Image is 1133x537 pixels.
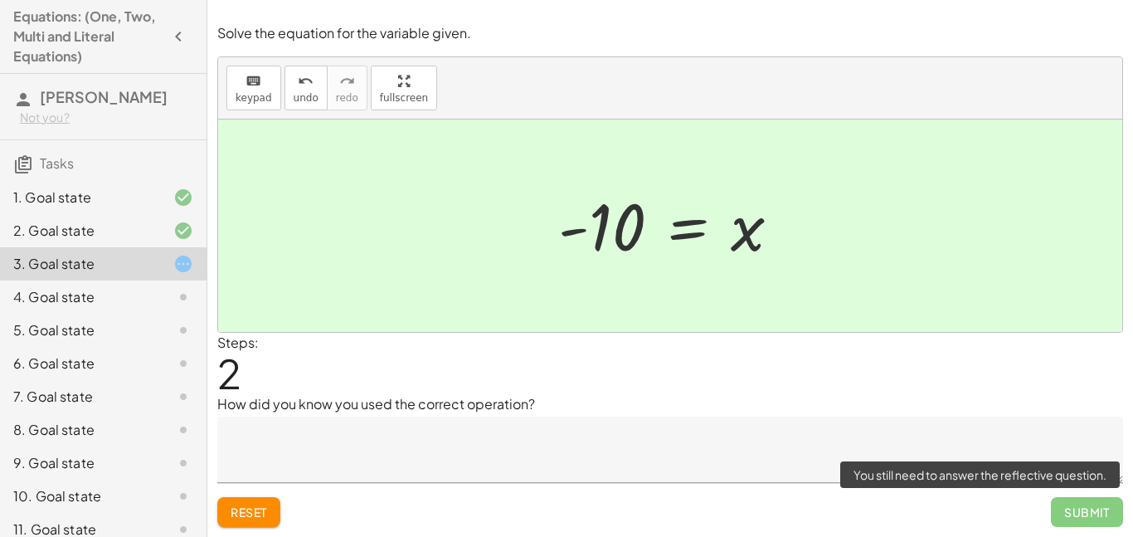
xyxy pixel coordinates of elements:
[371,66,437,110] button: fullscreen
[336,92,358,104] span: redo
[173,188,193,207] i: Task finished and correct.
[231,505,267,520] span: Reset
[40,87,168,106] span: [PERSON_NAME]
[13,420,147,440] div: 8. Goal state
[13,287,147,307] div: 4. Goal state
[217,24,1123,43] p: Solve the equation for the variable given.
[217,497,280,527] button: Reset
[13,7,163,66] h4: Equations: (One, Two, Multi and Literal Equations)
[226,66,281,110] button: keyboardkeypad
[217,334,259,351] label: Steps:
[13,221,147,241] div: 2. Goal state
[173,221,193,241] i: Task finished and correct.
[173,420,193,440] i: Task not started.
[40,154,74,172] span: Tasks
[13,453,147,473] div: 9. Goal state
[173,354,193,373] i: Task not started.
[13,188,147,207] div: 1. Goal state
[20,110,193,126] div: Not you?
[327,66,367,110] button: redoredo
[246,71,261,91] i: keyboard
[13,486,147,506] div: 10. Goal state
[339,71,355,91] i: redo
[298,71,314,91] i: undo
[284,66,328,110] button: undoundo
[217,348,241,398] span: 2
[217,394,1123,414] p: How did you know you used the correct operation?
[173,486,193,506] i: Task not started.
[13,320,147,340] div: 5. Goal state
[13,387,147,407] div: 7. Goal state
[294,92,319,104] span: undo
[173,254,193,274] i: Task started.
[236,92,272,104] span: keypad
[13,354,147,373] div: 6. Goal state
[173,320,193,340] i: Task not started.
[13,254,147,274] div: 3. Goal state
[173,453,193,473] i: Task not started.
[380,92,428,104] span: fullscreen
[173,287,193,307] i: Task not started.
[173,387,193,407] i: Task not started.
